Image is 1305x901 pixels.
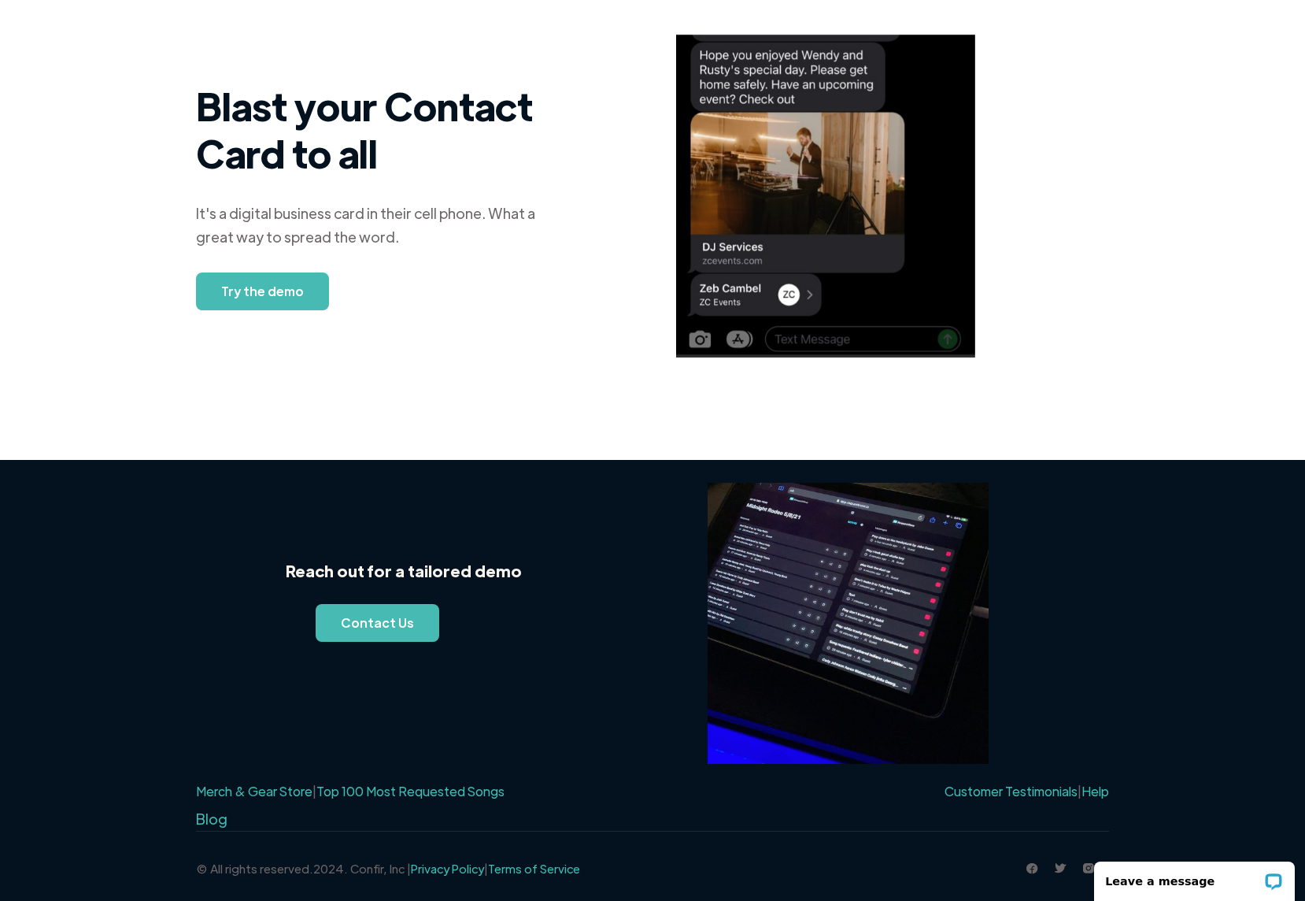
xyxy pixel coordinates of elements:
[196,202,558,249] div: It's a digital business card in their cell phone. What a great way to spread the word.
[316,783,505,799] a: Top 100 Most Requested Songs
[196,810,227,828] a: Blog
[676,35,975,358] img: screenshot
[945,783,1078,799] a: Customer Testimonials
[411,861,484,876] a: Privacy Policy
[940,780,1109,803] div: |
[196,273,329,310] a: Try the demo
[316,604,439,642] a: Contact Us
[196,780,505,803] div: |
[196,783,312,799] a: Merch & Gear Store
[488,861,580,876] a: Terms of Service
[286,561,556,580] strong: Reach out for a tailored demo
[196,81,533,177] strong: Blast your Contact Card to all
[196,857,580,881] div: © All rights reserved.2024. Confir, Inc | |
[1084,851,1305,901] iframe: LiveChat chat widget
[1081,783,1109,799] a: Help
